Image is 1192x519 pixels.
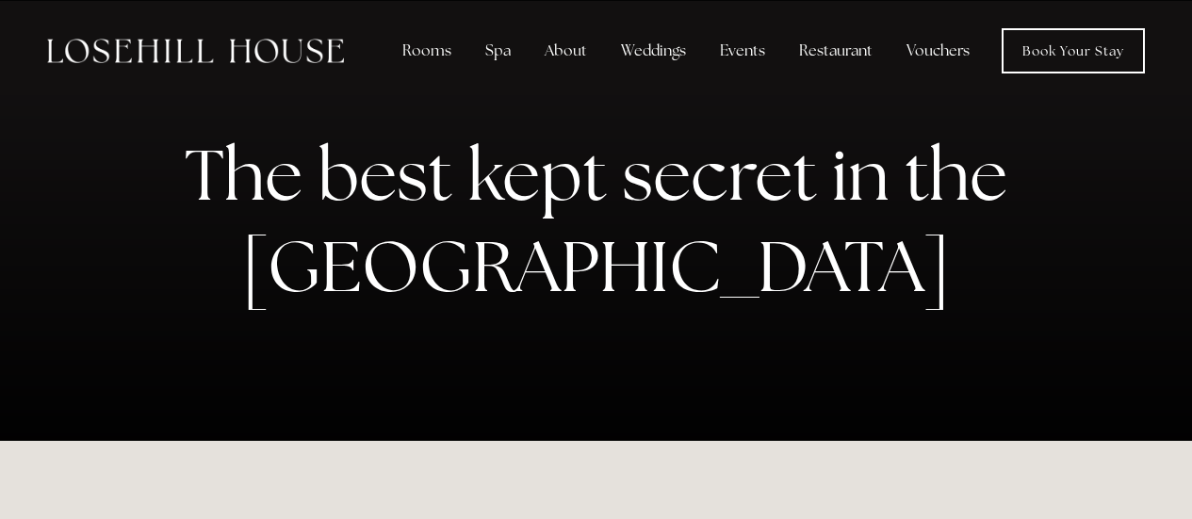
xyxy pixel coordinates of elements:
[705,32,780,70] div: Events
[470,32,526,70] div: Spa
[784,32,888,70] div: Restaurant
[47,39,344,63] img: Losehill House
[387,32,466,70] div: Rooms
[1002,28,1145,73] a: Book Your Stay
[606,32,701,70] div: Weddings
[185,128,1022,313] strong: The best kept secret in the [GEOGRAPHIC_DATA]
[891,32,985,70] a: Vouchers
[530,32,602,70] div: About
